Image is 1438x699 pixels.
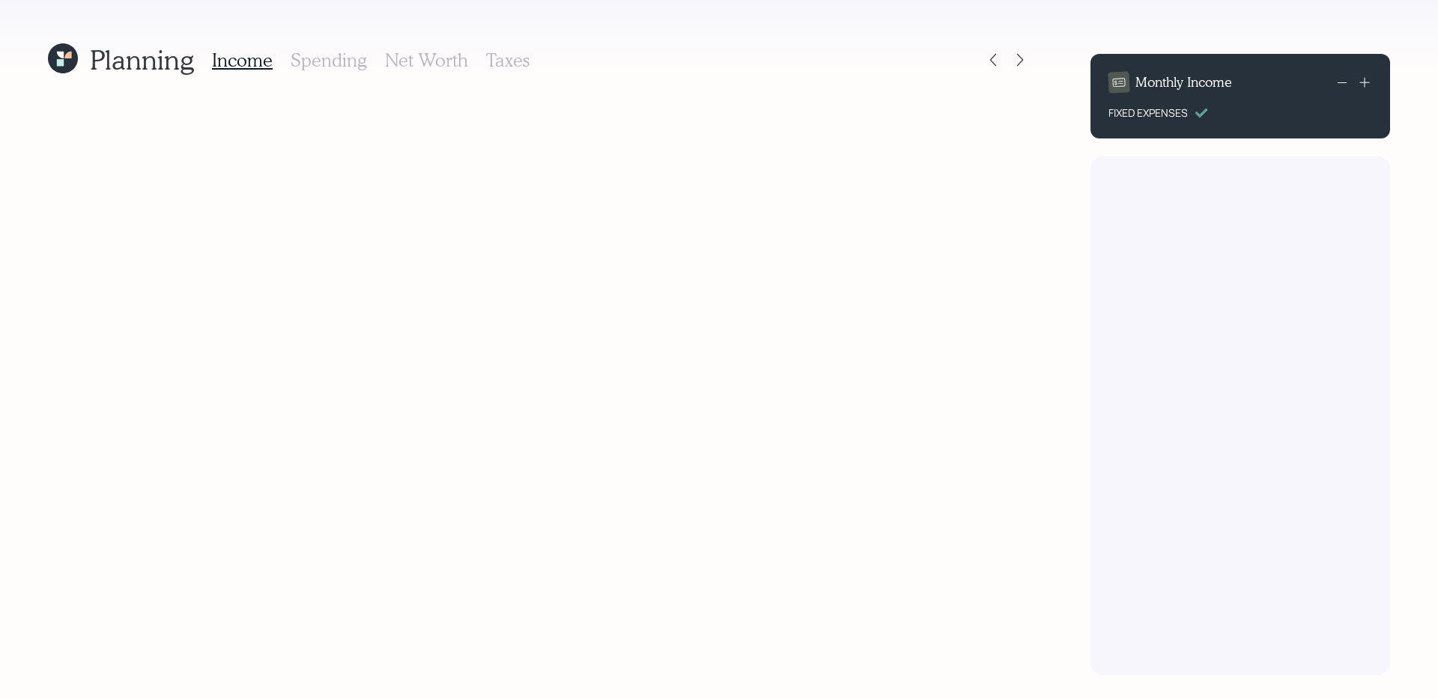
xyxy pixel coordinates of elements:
h1: Planning [90,43,194,76]
h3: Income [212,49,273,71]
h3: Net Worth [385,49,468,71]
h4: Monthly Income [1135,74,1232,91]
h3: Spending [291,49,367,71]
div: FIXED EXPENSES [1108,105,1188,120]
h3: Taxes [486,49,530,71]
